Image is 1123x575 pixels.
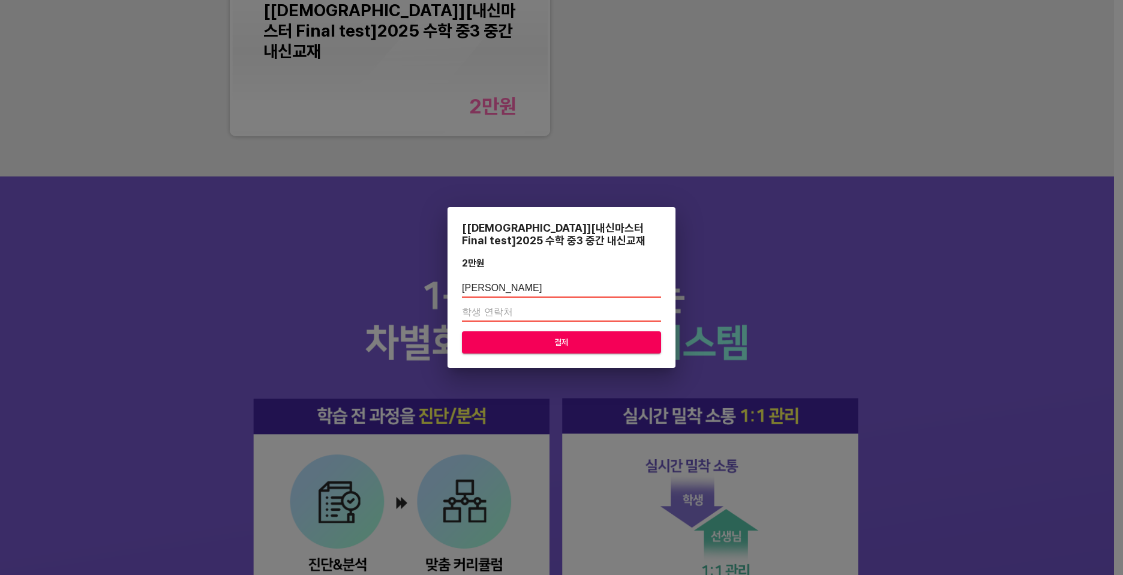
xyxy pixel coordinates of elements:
input: 학생 연락처 [462,303,661,322]
input: 학생 이름 [462,278,661,298]
button: 결제 [462,331,661,354]
span: 결제 [472,335,651,350]
div: [[DEMOGRAPHIC_DATA]][내신마스터 Final test]2025 수학 중3 중간 내신교재 [462,221,661,247]
div: 2만 원 [462,257,485,269]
